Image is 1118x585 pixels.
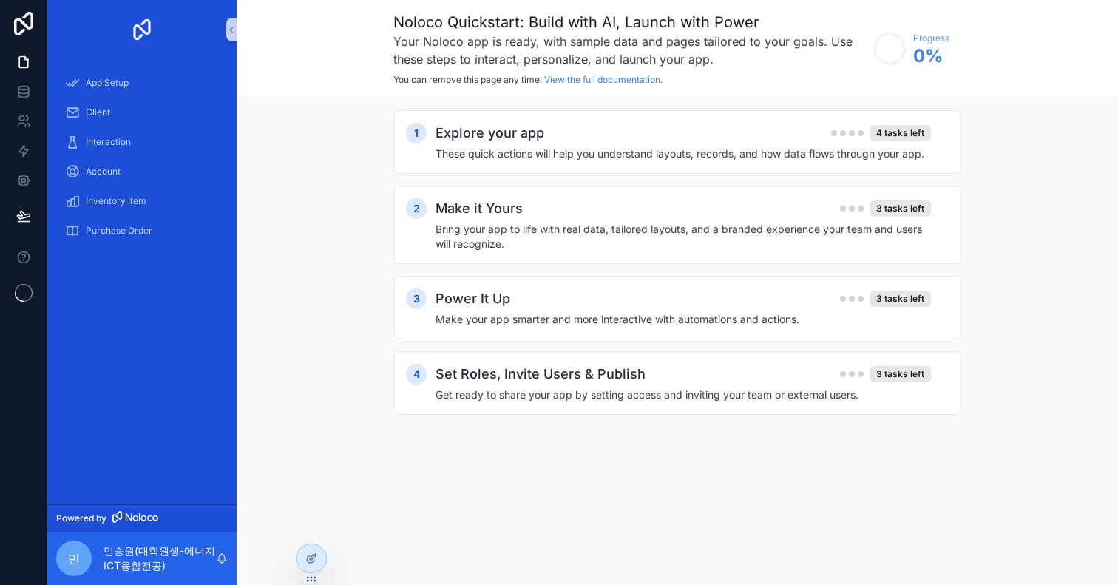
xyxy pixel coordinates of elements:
a: View the full documentation. [544,74,663,85]
span: Client [86,106,110,118]
span: Account [86,166,121,177]
a: Interaction [56,129,228,155]
span: 민‍ [68,550,80,567]
span: App Setup [86,77,129,89]
span: Progress [913,33,949,44]
span: Purchase Order [86,225,152,237]
div: scrollable content [47,59,237,263]
a: App Setup [56,70,228,96]
span: Interaction [86,136,131,148]
a: Inventory Item [56,188,228,214]
p: 민승원(대학원생-에너지ICT융합전공) ‍ [104,544,216,573]
h1: Noloco Quickstart: Build with AI, Launch with Power [393,12,866,33]
a: Powered by [47,504,237,532]
span: 0 % [913,44,949,68]
a: Purchase Order [56,217,228,244]
span: Inventory Item [86,195,146,207]
img: App logo [130,18,154,41]
h3: Your Noloco app is ready, with sample data and pages tailored to your goals. Use these steps to i... [393,33,866,68]
a: Client [56,99,228,126]
span: You can remove this page any time. [393,74,542,85]
a: Account [56,158,228,185]
span: Powered by [56,513,106,524]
